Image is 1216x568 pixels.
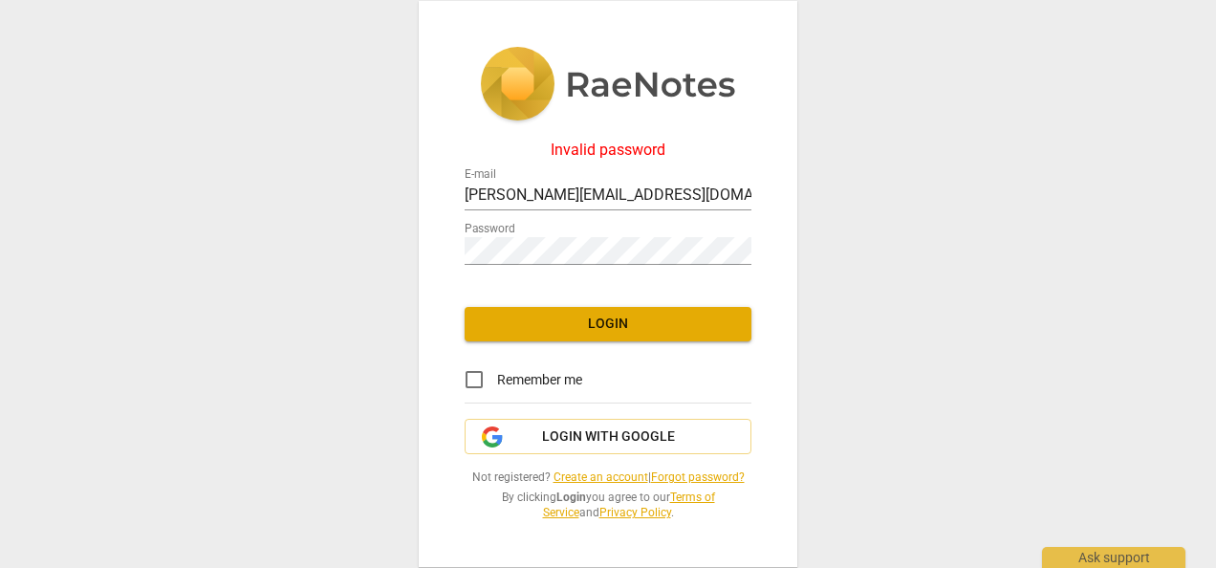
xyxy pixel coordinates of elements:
label: E-mail [465,168,496,180]
a: Terms of Service [543,491,715,520]
a: Privacy Policy [599,506,671,519]
span: Login [480,315,736,334]
button: Login with Google [465,419,751,455]
label: Password [465,223,515,234]
a: Create an account [554,470,648,484]
div: Invalid password [465,142,751,159]
div: Ask support [1042,547,1185,568]
button: Login [465,307,751,341]
img: 5ac2273c67554f335776073100b6d88f.svg [480,47,736,125]
b: Login [556,491,586,504]
span: Remember me [497,370,582,390]
span: Login with Google [542,427,675,447]
span: Not registered? | [465,470,751,486]
span: By clicking you agree to our and . [465,490,751,521]
a: Forgot password? [651,470,745,484]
